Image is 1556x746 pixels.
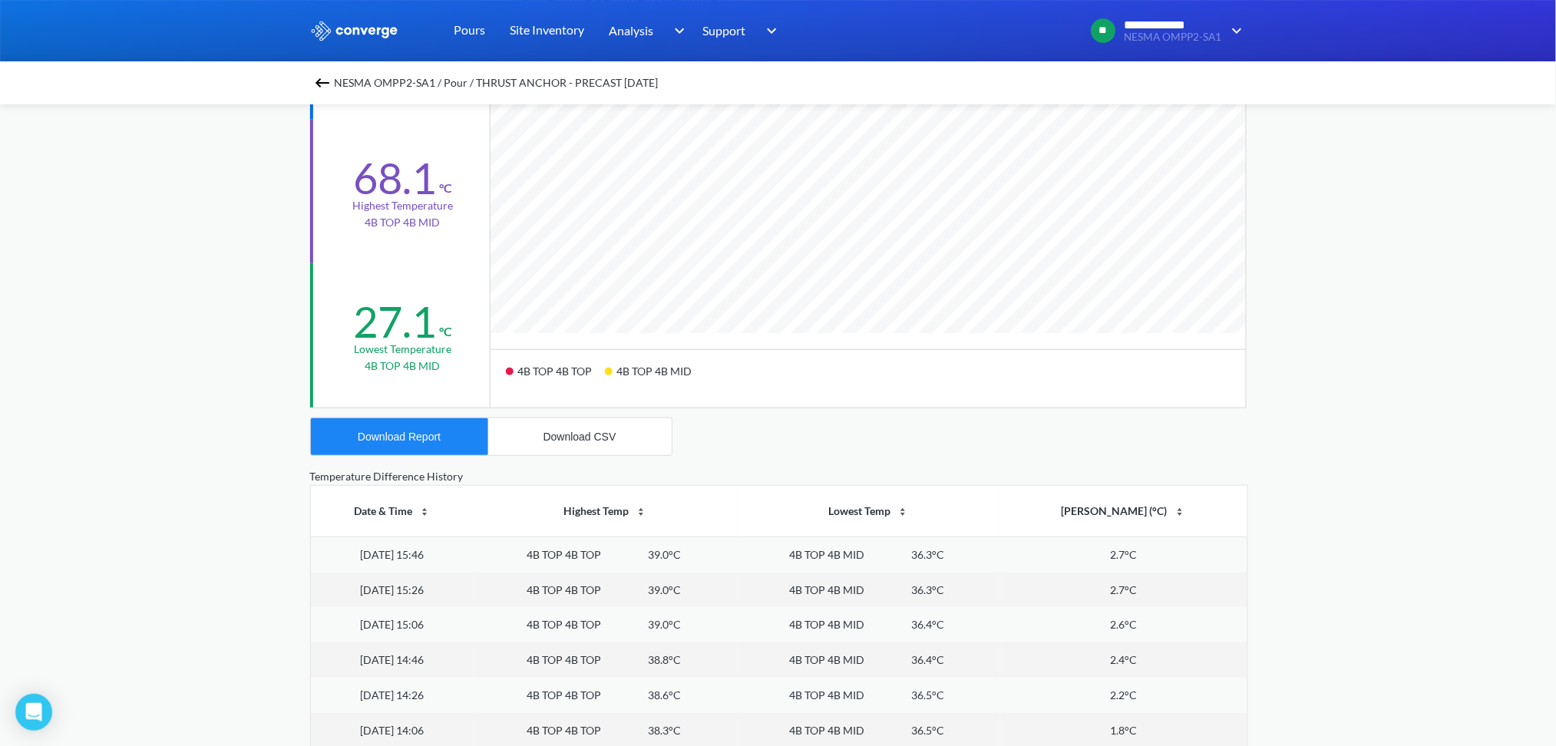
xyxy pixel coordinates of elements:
[635,506,647,518] img: sort-icon.svg
[527,687,601,704] div: 4B TOP 4B TOP
[352,197,453,214] div: Highest temperature
[610,21,654,40] span: Analysis
[790,652,865,668] div: 4B TOP 4B MID
[15,694,52,731] div: Open Intercom Messenger
[353,152,436,204] div: 68.1
[527,616,601,633] div: 4B TOP 4B TOP
[313,74,332,92] img: backspace.svg
[897,506,909,518] img: sort-icon.svg
[911,722,944,739] div: 36.5°C
[353,295,436,348] div: 27.1
[648,652,681,668] div: 38.8°C
[311,678,474,713] td: [DATE] 14:26
[311,573,474,608] td: [DATE] 15:26
[418,506,431,518] img: sort-icon.svg
[911,582,944,599] div: 36.3°C
[648,687,681,704] div: 38.6°C
[911,616,944,633] div: 36.4°C
[664,21,689,40] img: downArrow.svg
[311,607,474,642] td: [DATE] 15:06
[1000,678,1247,713] td: 2.2°C
[1000,486,1247,536] th: [PERSON_NAME] (°C)
[474,486,737,536] th: Highest Temp
[358,431,441,443] div: Download Report
[648,582,681,599] div: 39.0°C
[335,72,659,94] span: NESMA OMPP2-SA1 / Pour / THRUST ANCHOR - PRECAST [DATE]
[790,546,865,563] div: 4B TOP 4B MID
[648,722,681,739] div: 38.3°C
[527,652,601,668] div: 4B TOP 4B TOP
[1222,21,1247,40] img: downArrow.svg
[488,418,672,455] button: Download CSV
[911,546,944,563] div: 36.3°C
[648,616,681,633] div: 39.0°C
[527,582,601,599] div: 4B TOP 4B TOP
[1000,642,1247,678] td: 2.4°C
[1174,506,1186,518] img: sort-icon.svg
[310,468,1247,485] div: Temperature Difference History
[1000,607,1247,642] td: 2.6°C
[311,418,488,455] button: Download Report
[527,722,601,739] div: 4B TOP 4B TOP
[605,359,705,395] div: 4B TOP 4B MID
[310,21,399,41] img: logo_ewhite.svg
[1125,31,1222,43] span: NESMA OMPP2-SA1
[911,652,944,668] div: 36.4°C
[703,21,746,40] span: Support
[790,722,865,739] div: 4B TOP 4B MID
[365,358,441,375] p: 4B TOP 4B MID
[311,642,474,678] td: [DATE] 14:46
[737,486,1000,536] th: Lowest Temp
[790,687,865,704] div: 4B TOP 4B MID
[790,616,865,633] div: 4B TOP 4B MID
[506,359,605,395] div: 4B TOP 4B TOP
[648,546,681,563] div: 39.0°C
[790,582,865,599] div: 4B TOP 4B MID
[1000,573,1247,608] td: 2.7°C
[311,486,474,536] th: Date & Time
[527,546,601,563] div: 4B TOP 4B TOP
[543,431,616,443] div: Download CSV
[311,536,474,572] td: [DATE] 15:46
[1000,536,1247,572] td: 2.7°C
[354,341,451,358] div: Lowest temperature
[757,21,781,40] img: downArrow.svg
[365,214,441,231] p: 4B TOP 4B MID
[911,687,944,704] div: 36.5°C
